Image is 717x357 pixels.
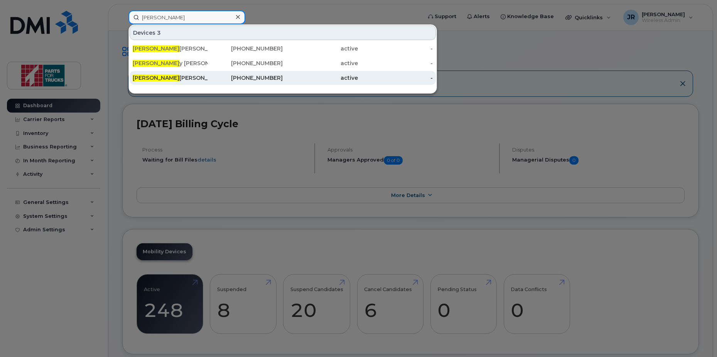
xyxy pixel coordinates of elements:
div: [PERSON_NAME] (I Pad) [133,45,208,52]
div: [PHONE_NUMBER] [208,59,283,67]
div: active [283,45,358,52]
div: Devices [130,25,436,40]
span: [PERSON_NAME] [133,74,179,81]
div: - [358,45,433,52]
div: - [358,59,433,67]
div: [PHONE_NUMBER] [208,74,283,82]
span: [PERSON_NAME] [133,60,179,67]
a: [PERSON_NAME][PERSON_NAME] (I Pad)[PHONE_NUMBER]active- [130,42,436,56]
div: - [358,74,433,82]
div: [PERSON_NAME] [133,74,208,82]
div: [PHONE_NUMBER] [208,45,283,52]
div: y [PERSON_NAME] [133,59,208,67]
div: active [283,74,358,82]
a: [PERSON_NAME][PERSON_NAME][PHONE_NUMBER]active- [130,71,436,85]
span: [PERSON_NAME] [133,45,179,52]
a: [PERSON_NAME]y [PERSON_NAME][PHONE_NUMBER]active- [130,56,436,70]
span: 3 [157,29,161,37]
div: active [283,59,358,67]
